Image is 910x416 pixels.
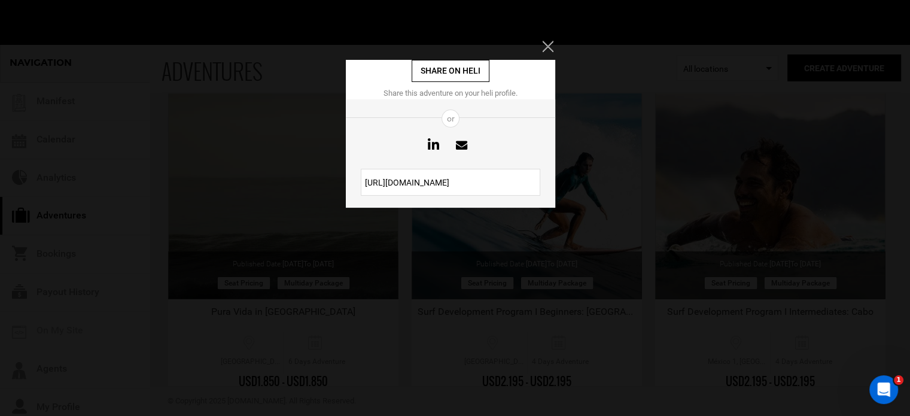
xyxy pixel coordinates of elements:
[869,375,898,404] iframe: Intercom live chat
[346,88,555,99] div: Share this adventure on your heli profile.
[894,375,903,385] span: 1
[412,60,489,82] div: Share on heli
[542,41,555,53] button: Close
[442,110,459,127] span: or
